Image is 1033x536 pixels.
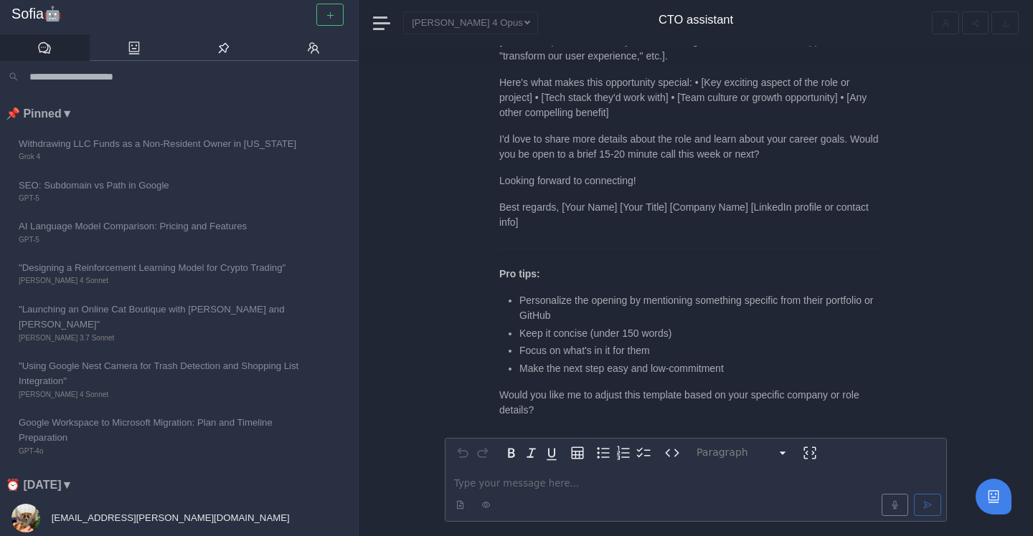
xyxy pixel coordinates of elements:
[19,260,307,275] span: "Designing a Reinforcement Learning Model for Crypto Trading"
[11,6,346,23] a: Sofia🤖
[519,360,879,375] li: Make the next step easy and low-commitment
[445,467,946,521] div: editable markdown
[19,178,307,193] span: SEO: Subdomain vs Path in Google
[691,443,794,463] button: Block type
[501,443,522,463] button: Bold
[522,443,542,463] button: Italic
[19,302,307,332] span: "Launching an Online Cat Boutique with [PERSON_NAME] and [PERSON_NAME]"
[19,234,307,246] span: GPT-5
[6,476,358,494] li: ⏰ [DATE] ▼
[519,343,879,358] li: Focus on what's in it for them
[24,67,349,87] input: Search conversations
[499,131,879,161] p: I'd love to share more details about the role and learn about your career goals. Would you be ope...
[662,443,682,463] button: Inline code format
[593,443,654,463] div: toggle group
[499,387,879,417] p: Would you like me to adjust this template based on your specific company or role details?
[19,446,307,457] span: GPT-4o
[19,193,307,204] span: GPT-5
[499,75,879,120] p: Here's what makes this opportunity special: • [Key exciting aspect of the role or project] • [Tec...
[659,13,733,27] h4: CTO assistant
[499,199,879,229] p: Best regards, [Your Name] [Your Title] [Company Name] [LinkedIn profile or contact info]
[19,332,307,344] span: [PERSON_NAME] 3.7 Sonnet
[6,105,358,123] li: 📌 Pinned ▼
[19,151,307,163] span: Grok 4
[613,443,633,463] button: Numbered list
[19,136,307,151] span: Withdrawing LLC Funds as a Non-Resident Owner in [US_STATE]
[49,512,290,523] span: [EMAIL_ADDRESS][PERSON_NAME][DOMAIN_NAME]
[542,443,562,463] button: Underline
[499,18,879,63] p: We're currently seeking a talented Front-End Engineer to join our team and help us [brief descrip...
[519,325,879,340] li: Keep it concise (under 150 words)
[19,415,307,446] span: Google Workspace to Microsoft Migration: Plan and Timeline Preparation
[19,275,307,287] span: [PERSON_NAME] 4 Sonnet
[593,443,613,463] button: Bulleted list
[499,173,879,188] p: Looking forward to connecting!
[19,389,307,401] span: [PERSON_NAME] 4 Sonnet
[499,268,540,279] strong: Pro tips:
[633,443,654,463] button: Check list
[519,293,879,323] li: Personalize the opening by mentioning something specific from their portfolio or GitHub
[19,219,307,234] span: AI Language Model Comparison: Pricing and Features
[19,358,307,389] span: "Using Google Nest Camera for Trash Detection and Shopping List Integration"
